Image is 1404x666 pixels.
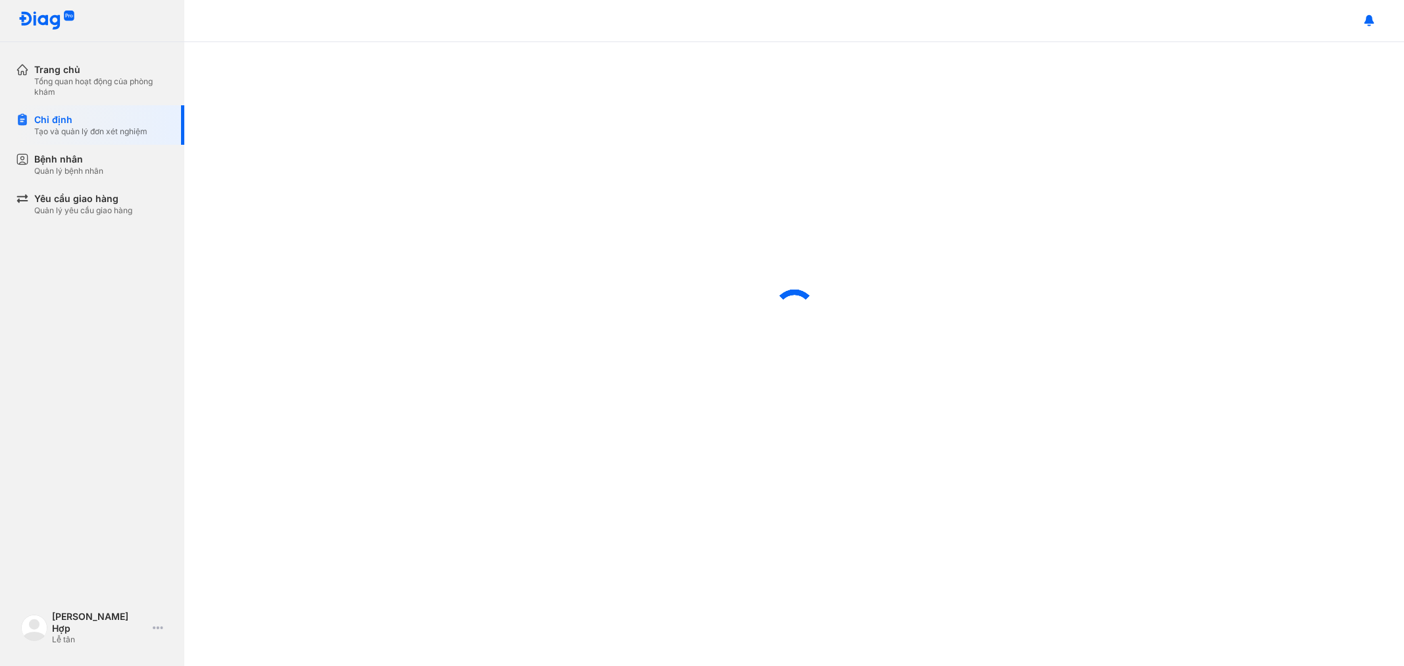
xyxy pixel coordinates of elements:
[34,63,169,76] div: Trang chủ
[34,113,147,126] div: Chỉ định
[34,126,147,137] div: Tạo và quản lý đơn xét nghiệm
[34,205,132,216] div: Quản lý yêu cầu giao hàng
[18,11,75,31] img: logo
[34,76,169,97] div: Tổng quan hoạt động của phòng khám
[34,166,103,176] div: Quản lý bệnh nhân
[21,615,47,641] img: logo
[52,611,147,634] div: [PERSON_NAME] Hợp
[34,153,103,166] div: Bệnh nhân
[34,192,132,205] div: Yêu cầu giao hàng
[52,634,147,645] div: Lễ tân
